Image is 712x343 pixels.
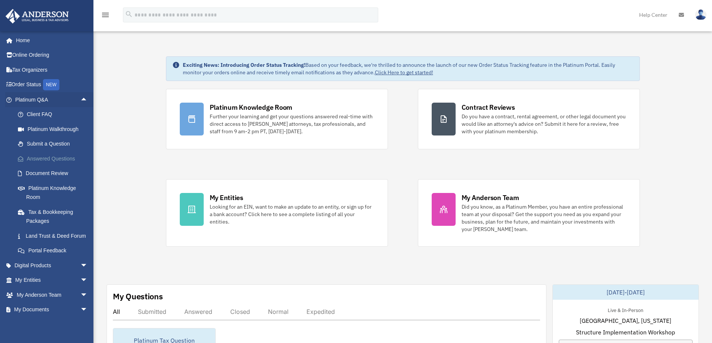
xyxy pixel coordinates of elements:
[10,151,99,166] a: Answered Questions
[375,69,433,76] a: Click Here to get started!
[5,48,99,63] a: Online Ordering
[125,10,133,18] i: search
[5,92,99,107] a: Platinum Q&Aarrow_drop_up
[210,203,374,225] div: Looking for an EIN, want to make an update to an entity, or sign up for a bank account? Click her...
[113,308,120,315] div: All
[5,302,99,317] a: My Documentsarrow_drop_down
[113,291,163,302] div: My Questions
[462,193,519,202] div: My Anderson Team
[5,77,99,93] a: Order StatusNEW
[10,166,99,181] a: Document Review
[210,113,374,135] div: Further your learning and get your questions answered real-time with direct access to [PERSON_NAM...
[580,316,671,325] span: [GEOGRAPHIC_DATA], [US_STATE]
[462,113,626,135] div: Do you have a contract, rental agreement, or other legal document you would like an attorney's ad...
[418,89,640,149] a: Contract Reviews Do you have a contract, rental agreement, or other legal document you would like...
[10,243,99,258] a: Portal Feedback
[695,9,706,20] img: User Pic
[80,287,95,303] span: arrow_drop_down
[10,205,99,228] a: Tax & Bookkeeping Packages
[138,308,166,315] div: Submitted
[80,92,95,107] span: arrow_drop_up
[80,273,95,288] span: arrow_drop_down
[462,203,626,233] div: Did you know, as a Platinum Member, you have an entire professional team at your disposal? Get th...
[101,10,110,19] i: menu
[230,308,250,315] div: Closed
[184,308,212,315] div: Answered
[10,228,99,243] a: Land Trust & Deed Forum
[101,13,110,19] a: menu
[576,328,675,337] span: Structure Implementation Workshop
[5,273,99,288] a: My Entitiesarrow_drop_down
[306,308,335,315] div: Expedited
[602,306,649,314] div: Live & In-Person
[462,103,515,112] div: Contract Reviews
[5,317,99,332] a: Online Learningarrow_drop_down
[166,179,388,247] a: My Entities Looking for an EIN, want to make an update to an entity, or sign up for a bank accoun...
[5,258,99,273] a: Digital Productsarrow_drop_down
[10,137,99,152] a: Submit a Question
[43,79,59,90] div: NEW
[80,302,95,318] span: arrow_drop_down
[183,62,305,68] strong: Exciting News: Introducing Order Status Tracking!
[166,89,388,149] a: Platinum Knowledge Room Further your learning and get your questions answered real-time with dire...
[418,179,640,247] a: My Anderson Team Did you know, as a Platinum Member, you have an entire professional team at your...
[80,258,95,273] span: arrow_drop_down
[183,61,634,76] div: Based on your feedback, we're thrilled to announce the launch of our new Order Status Tracking fe...
[10,122,99,137] a: Platinum Walkthrough
[5,62,99,77] a: Tax Organizers
[210,103,293,112] div: Platinum Knowledge Room
[5,33,95,48] a: Home
[3,9,71,24] img: Anderson Advisors Platinum Portal
[268,308,289,315] div: Normal
[553,285,699,300] div: [DATE]-[DATE]
[10,181,99,205] a: Platinum Knowledge Room
[80,317,95,332] span: arrow_drop_down
[10,107,99,122] a: Client FAQ
[210,193,243,202] div: My Entities
[5,287,99,302] a: My Anderson Teamarrow_drop_down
